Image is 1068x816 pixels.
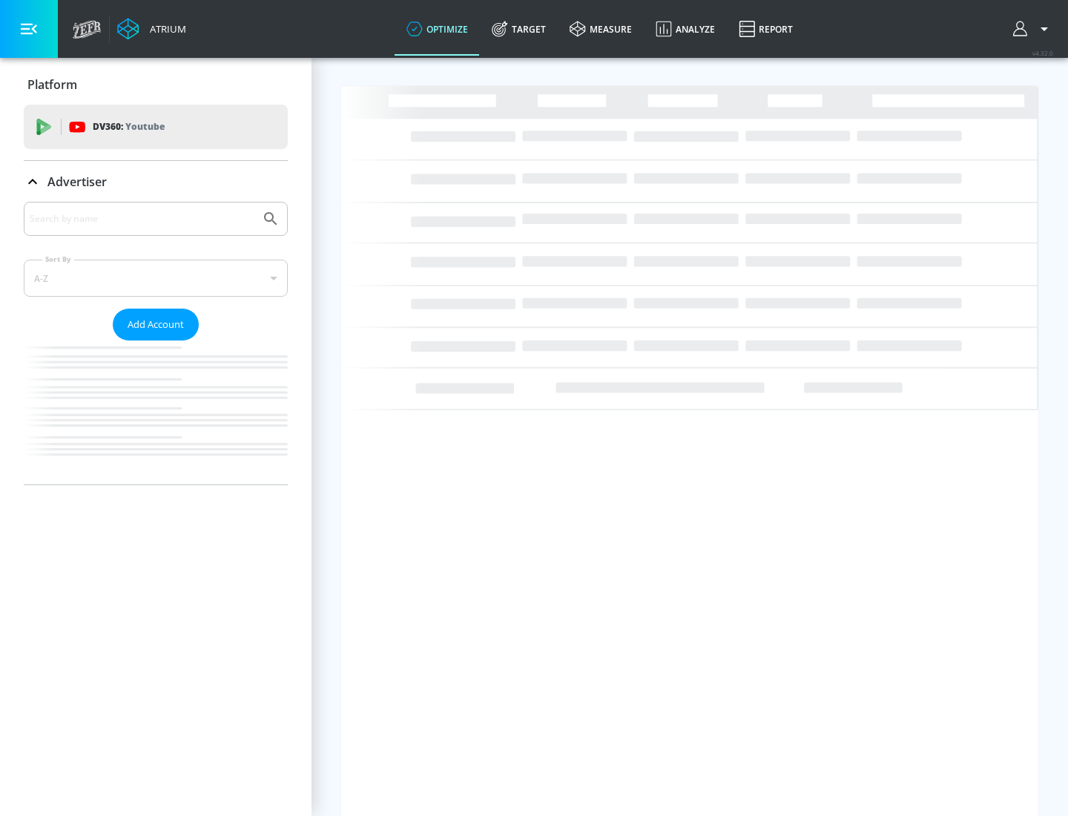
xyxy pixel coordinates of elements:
p: Advertiser [47,174,107,190]
a: Report [727,2,805,56]
a: measure [558,2,644,56]
div: Advertiser [24,202,288,484]
input: Search by name [30,209,254,228]
a: Atrium [117,18,186,40]
p: DV360: [93,119,165,135]
div: DV360: Youtube [24,105,288,149]
span: Add Account [128,316,184,333]
span: v 4.32.0 [1032,49,1053,57]
nav: list of Advertiser [24,340,288,484]
button: Add Account [113,309,199,340]
div: A-Z [24,260,288,297]
div: Atrium [144,22,186,36]
a: Analyze [644,2,727,56]
div: Advertiser [24,161,288,203]
label: Sort By [42,254,74,264]
p: Youtube [125,119,165,134]
a: Target [480,2,558,56]
a: optimize [395,2,480,56]
div: Platform [24,64,288,105]
p: Platform [27,76,77,93]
